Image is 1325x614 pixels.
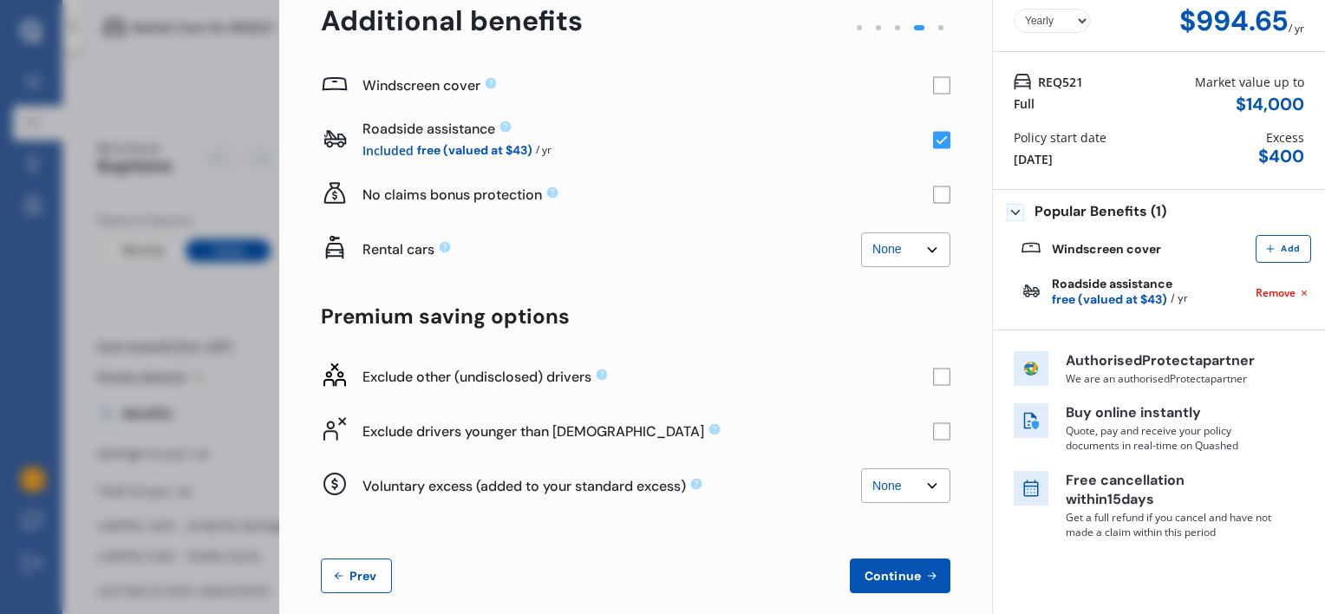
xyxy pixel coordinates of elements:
div: $994.65 [1179,5,1289,37]
div: Exclude drivers younger than [DEMOGRAPHIC_DATA] [362,422,933,441]
button: Prev [321,558,392,593]
div: Windscreen cover [1052,242,1161,256]
p: Buy online instantly [1066,403,1274,423]
div: $ 14,000 [1236,95,1304,114]
div: Roadside assistance [362,120,933,138]
span: / yr [536,140,552,160]
div: $ 400 [1258,147,1304,167]
p: Authorised Protecta partner [1066,351,1274,371]
img: free cancel icon [1014,471,1048,506]
div: Policy start date [1014,128,1106,147]
img: buy online icon [1014,403,1048,438]
div: Premium saving options [321,304,950,329]
button: Continue [850,558,950,593]
span: Prev [346,569,381,583]
div: Market value up to [1195,73,1304,91]
div: Full [1014,95,1035,113]
span: REQ521 [1038,73,1083,91]
span: / yr [1171,291,1187,309]
div: No claims bonus protection [362,186,933,204]
span: Remove [1256,285,1296,301]
div: Rental cars [362,240,861,258]
img: insurer icon [1014,351,1048,386]
div: Roadside assistance [1052,277,1187,309]
p: Quote, pay and receive your policy documents in real-time on Quashed [1066,423,1274,453]
div: Additional benefits [321,5,583,37]
span: Add [1277,244,1303,254]
div: Voluntary excess (added to your standard excess) [362,477,861,495]
div: [DATE] [1014,150,1053,168]
p: Get a full refund if you cancel and have not made a claim within this period [1066,510,1274,539]
div: / yr [1289,5,1304,37]
span: Included [362,140,414,160]
div: Exclude other (undisclosed) drivers [362,368,933,386]
span: Popular Benefits (1) [1035,204,1166,221]
div: Windscreen cover [362,76,933,95]
p: We are an authorised Protecta partner [1066,371,1274,386]
span: free (valued at $43) [417,140,532,160]
div: Excess [1266,128,1304,147]
p: Free cancellation within 15 days [1066,471,1274,511]
span: free (valued at $43) [1052,291,1167,309]
span: Continue [861,569,924,583]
